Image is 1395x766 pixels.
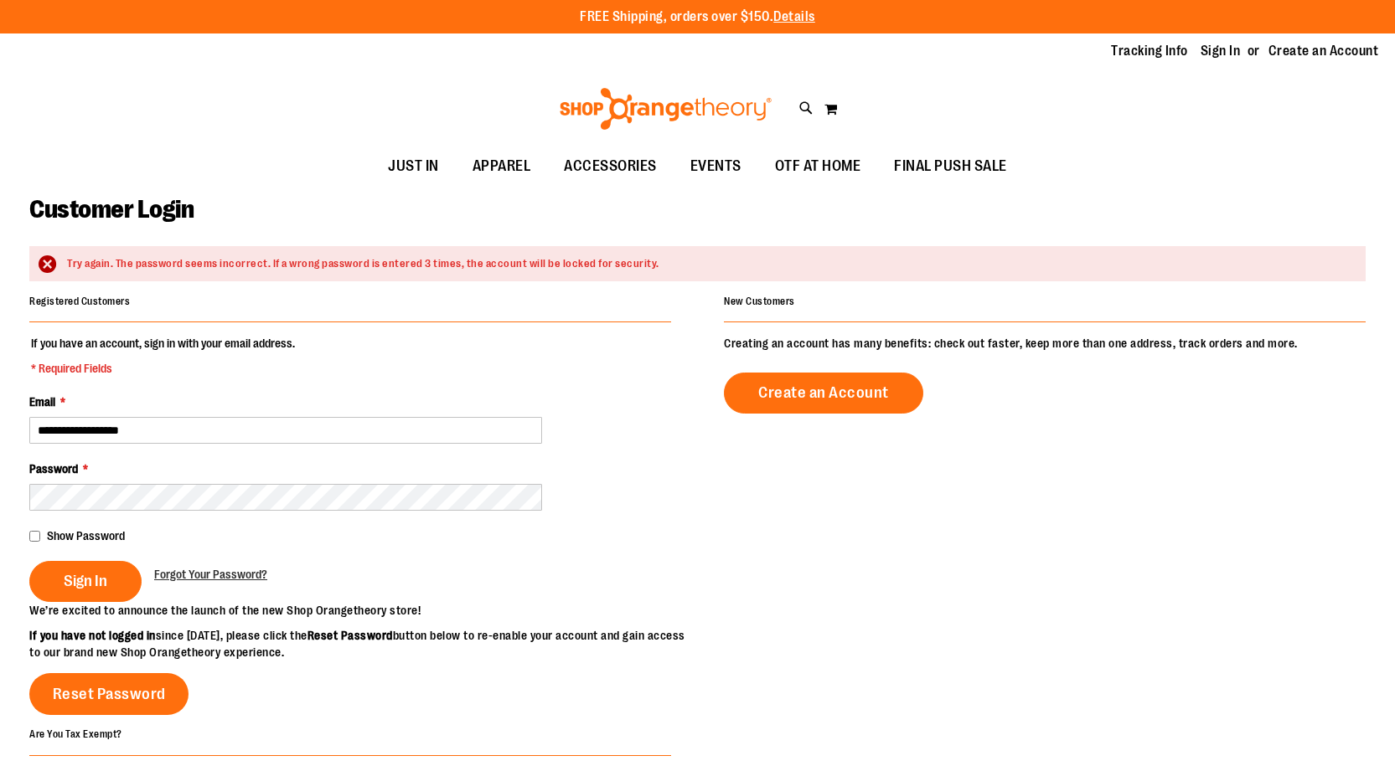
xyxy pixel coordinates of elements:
[674,147,758,186] a: EVENTS
[690,147,741,185] span: EVENTS
[1201,42,1241,60] a: Sign In
[388,147,439,185] span: JUST IN
[29,395,55,409] span: Email
[29,335,297,377] legend: If you have an account, sign in with your email address.
[29,629,156,642] strong: If you have not logged in
[758,383,889,402] span: Create an Account
[775,147,861,185] span: OTF AT HOME
[877,147,1024,186] a: FINAL PUSH SALE
[31,360,295,377] span: * Required Fields
[456,147,548,186] a: APPAREL
[773,9,815,24] a: Details
[47,529,125,542] span: Show Password
[564,147,657,185] span: ACCESSORIES
[758,147,878,186] a: OTF AT HOME
[307,629,393,642] strong: Reset Password
[67,256,1349,272] div: Try again. The password seems incorrect. If a wrong password is entered 3 times, the account will...
[371,147,456,186] a: JUST IN
[724,335,1366,352] p: Creating an account has many benefits: check out faster, keep more than one address, track orders...
[29,296,130,307] strong: Registered Customers
[29,195,194,224] span: Customer Login
[1111,42,1188,60] a: Tracking Info
[580,8,815,27] p: FREE Shipping, orders over $150.
[64,572,107,590] span: Sign In
[29,728,122,740] strong: Are You Tax Exempt?
[154,566,267,583] a: Forgot Your Password?
[154,568,267,581] span: Forgot Your Password?
[724,296,795,307] strong: New Customers
[29,673,189,715] a: Reset Password
[53,685,166,703] span: Reset Password
[29,561,142,602] button: Sign In
[29,462,78,476] span: Password
[894,147,1007,185] span: FINAL PUSH SALE
[547,147,674,186] a: ACCESSORIES
[29,627,698,661] p: since [DATE], please click the button below to re-enable your account and gain access to our bran...
[557,88,774,130] img: Shop Orangetheory
[724,373,923,414] a: Create an Account
[473,147,531,185] span: APPAREL
[1268,42,1379,60] a: Create an Account
[29,602,698,619] p: We’re excited to announce the launch of the new Shop Orangetheory store!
